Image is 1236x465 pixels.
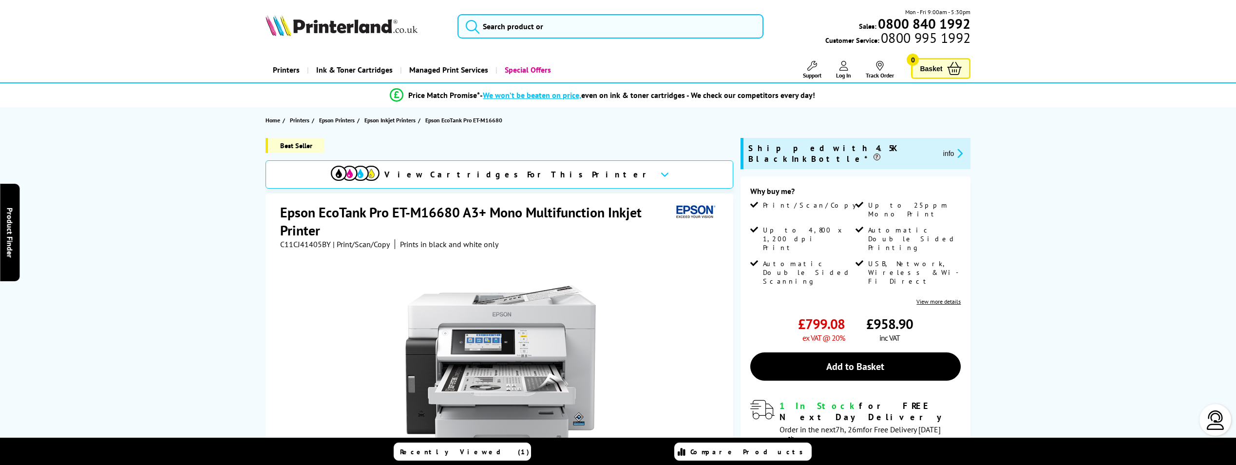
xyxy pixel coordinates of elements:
a: Recently Viewed (1) [394,443,531,461]
a: Special Offers [495,58,558,82]
span: Sales: [859,21,876,31]
button: promo-description [940,148,966,159]
sup: th [788,434,794,443]
div: - even on ink & toner cartridges - We check our competitors every day! [480,90,815,100]
span: Order in the next for Free Delivery [DATE] 10 September! [780,425,941,446]
a: Basket 0 [911,58,970,79]
span: Ink & Toner Cartridges [316,58,393,82]
a: Managed Print Services [400,58,495,82]
span: Home [266,115,280,125]
span: Automatic Double Sided Scanning [763,259,854,286]
b: 0800 840 1992 [878,15,970,33]
span: USB, Network, Wireless & Wi-Fi Direct [868,259,959,286]
a: Home [266,115,283,125]
a: Add to Basket [750,352,961,381]
a: Printers [266,58,307,82]
div: modal_delivery [750,400,961,445]
a: Support [803,61,821,79]
span: Printers [290,115,309,125]
div: for FREE Next Day Delivery [780,400,961,423]
a: 0800 840 1992 [876,19,970,28]
li: modal_Promise [233,87,972,104]
span: Recently Viewed (1) [400,447,530,456]
span: Customer Service: [825,33,970,45]
span: 1 In Stock [780,400,859,411]
a: View more details [916,298,961,305]
img: Printerland Logo [266,15,418,36]
span: Support [803,72,821,79]
span: ex VAT @ 20% [802,333,845,343]
span: Product Finder [5,208,15,258]
input: Search product or [457,14,763,39]
span: Epson EcoTank Pro ET-M16680 [425,115,502,125]
div: Why buy me? [750,186,961,201]
a: Track Order [866,61,894,79]
span: 7h, 26m [836,425,863,434]
i: Prints in black and white only [400,239,498,249]
span: | Print/Scan/Copy [333,239,390,249]
span: inc VAT [879,333,900,343]
a: Printerland Logo [266,15,445,38]
span: 0800 995 1992 [879,33,970,42]
span: Compare Products [690,447,808,456]
a: Ink & Toner Cartridges [307,58,400,82]
span: Epson Inkjet Printers [364,115,416,125]
span: Print/Scan/Copy [763,201,863,210]
span: We won’t be beaten on price, [483,90,581,100]
a: Epson Inkjet Printers [364,115,418,125]
img: cmyk-icon.svg [331,166,380,181]
span: Up to 4,800 x 1,200 dpi Print [763,226,854,252]
span: £799.08 [798,315,845,333]
a: Printers [290,115,312,125]
a: Epson EcoTank Pro ET-M16680 [425,115,505,125]
a: Epson Printers [319,115,357,125]
span: Automatic Double Sided Printing [868,226,959,252]
span: Shipped with 4.5K Black Ink Bottle* [748,143,935,164]
span: Basket [920,62,942,75]
span: Price Match Promise* [408,90,480,100]
h1: Epson EcoTank Pro ET-M16680 A3+ Mono Multifunction Inkjet Printer [280,203,672,239]
span: Log In [836,72,851,79]
a: Log In [836,61,851,79]
img: user-headset-light.svg [1206,410,1225,430]
span: Up to 25ppm Mono Print [868,201,959,218]
span: Best Seller [266,138,324,153]
span: Mon - Fri 9:00am - 5:30pm [905,7,970,17]
img: Epson [672,203,717,221]
span: £958.90 [866,315,913,333]
a: Compare Products [674,443,812,461]
span: 0 [907,54,919,66]
span: C11CJ41405BY [280,239,331,249]
span: View Cartridges For This Printer [384,169,652,180]
img: Epson EcoTank Pro ET-M16680 [405,269,596,460]
span: Epson Printers [319,115,355,125]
